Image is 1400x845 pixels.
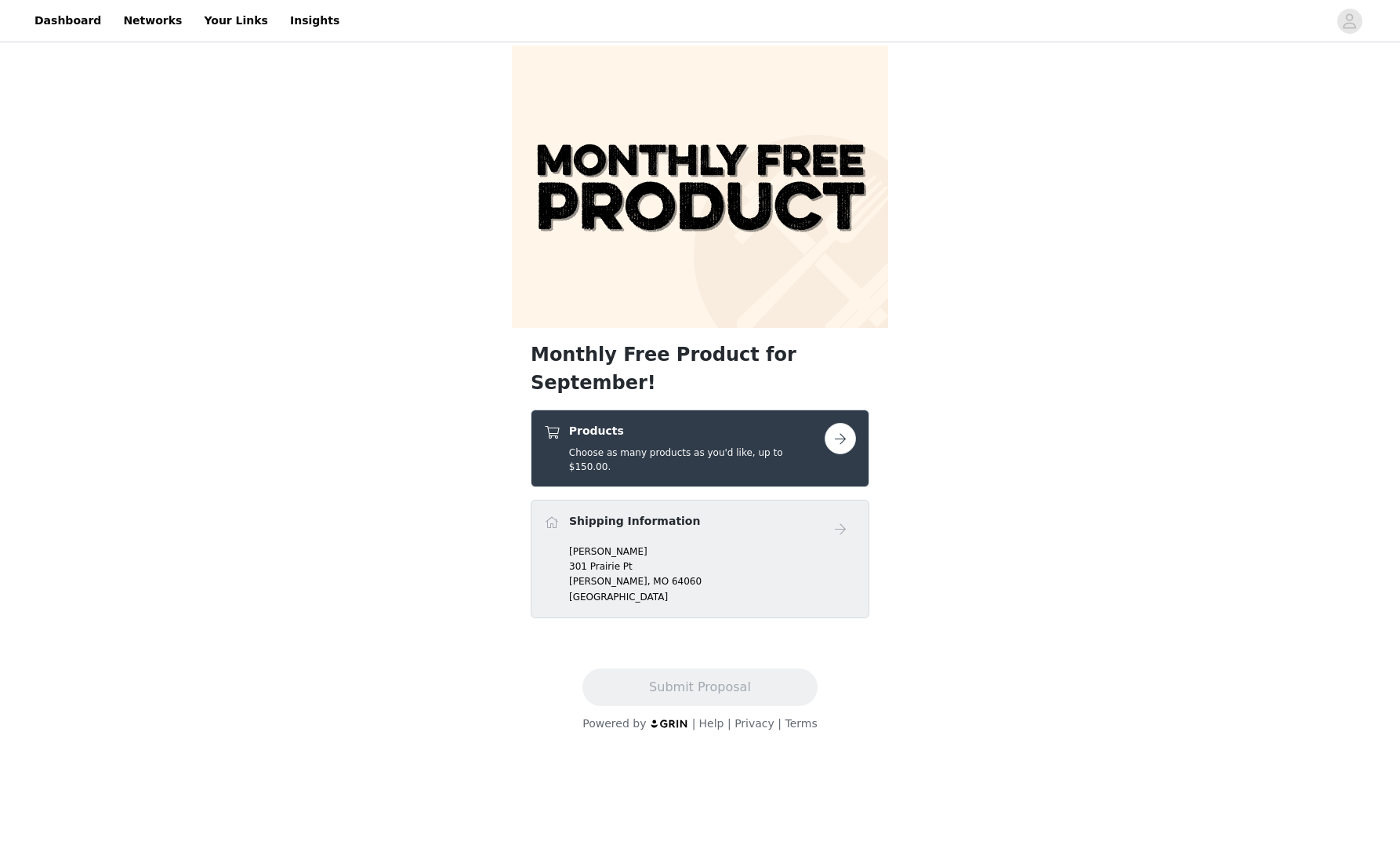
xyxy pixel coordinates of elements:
div: Products [531,410,869,487]
div: Shipping Information [531,500,869,618]
span: | [778,717,782,730]
div: avatar [1342,9,1357,34]
a: Privacy [734,717,774,730]
p: 301 Prairie Pt [569,559,856,574]
h4: Shipping Information [569,513,700,530]
h5: Choose as many products as you'd like, up to $150.00. [569,446,825,474]
a: Insights [281,3,349,38]
img: campaign image [512,46,888,328]
button: Submit Proposal [582,668,817,706]
h4: Products [569,423,825,439]
img: logo [650,719,689,729]
a: Dashboard [25,3,111,38]
span: 64060 [672,576,702,587]
span: [PERSON_NAME], [569,576,651,587]
span: Powered by [582,717,646,730]
a: Your Links [194,3,277,38]
p: [PERSON_NAME] [569,545,856,559]
span: MO [653,576,669,587]
a: Networks [114,3,191,38]
a: Terms [785,717,817,730]
span: | [692,717,696,730]
a: Help [699,717,724,730]
p: [GEOGRAPHIC_DATA] [569,590,856,604]
span: | [727,717,731,730]
h1: Monthly Free Product for September! [531,341,869,397]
